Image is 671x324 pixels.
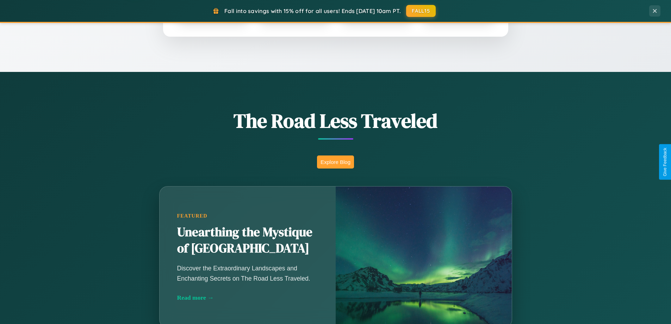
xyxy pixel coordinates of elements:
h1: The Road Less Traveled [124,107,547,134]
div: Read more → [177,294,318,301]
p: Discover the Extraordinary Landscapes and Enchanting Secrets on The Road Less Traveled. [177,263,318,283]
span: Fall into savings with 15% off for all users! Ends [DATE] 10am PT. [224,7,401,14]
div: Give Feedback [663,148,667,176]
button: Explore Blog [317,155,354,169]
div: Featured [177,213,318,219]
button: FALL15 [406,5,436,17]
h2: Unearthing the Mystique of [GEOGRAPHIC_DATA] [177,224,318,257]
